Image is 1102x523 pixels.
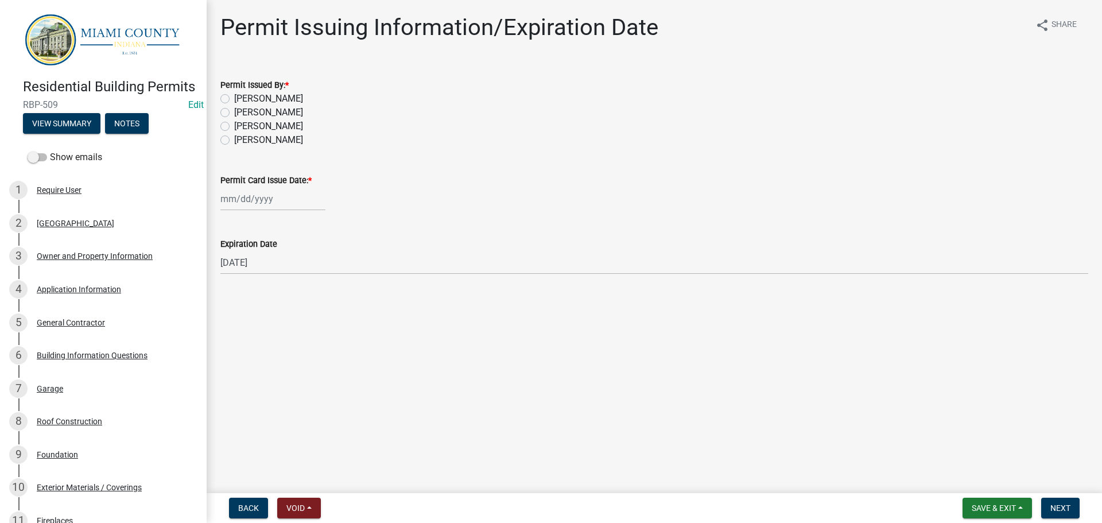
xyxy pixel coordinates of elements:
label: Permit Card Issue Date: [220,177,312,185]
wm-modal-confirm: Summary [23,120,100,129]
label: [PERSON_NAME] [234,133,303,147]
label: Show emails [28,150,102,164]
button: shareShare [1026,14,1086,36]
a: Edit [188,99,204,110]
label: [PERSON_NAME] [234,92,303,106]
div: 10 [9,478,28,497]
wm-modal-confirm: Notes [105,120,149,129]
div: Garage [37,385,63,393]
div: Exterior Materials / Coverings [37,483,142,491]
span: Save & Exit [972,503,1016,513]
wm-modal-confirm: Edit Application Number [188,99,204,110]
div: 9 [9,445,28,464]
div: 1 [9,181,28,199]
div: Building Information Questions [37,351,148,359]
div: [GEOGRAPHIC_DATA] [37,219,114,227]
span: Back [238,503,259,513]
label: Permit Issued By: [220,82,289,90]
div: 7 [9,379,28,398]
div: General Contractor [37,319,105,327]
button: Next [1041,498,1080,518]
button: View Summary [23,113,100,134]
div: Require User [37,186,82,194]
div: Foundation [37,451,78,459]
button: Void [277,498,321,518]
button: Notes [105,113,149,134]
label: [PERSON_NAME] [234,106,303,119]
div: 3 [9,247,28,265]
label: [PERSON_NAME] [234,119,303,133]
div: Owner and Property Information [37,252,153,260]
img: Miami County, Indiana [23,12,188,67]
h4: Residential Building Permits [23,79,197,95]
label: Expiration Date [220,241,277,249]
button: Save & Exit [963,498,1032,518]
span: RBP-509 [23,99,184,110]
span: Share [1051,18,1077,32]
i: share [1035,18,1049,32]
div: 6 [9,346,28,365]
div: 8 [9,412,28,431]
span: Void [286,503,305,513]
button: Back [229,498,268,518]
span: Next [1050,503,1070,513]
div: 4 [9,280,28,299]
div: Roof Construction [37,417,102,425]
div: Application Information [37,285,121,293]
h1: Permit Issuing Information/Expiration Date [220,14,658,41]
div: 2 [9,214,28,233]
input: mm/dd/yyyy [220,187,325,211]
div: 5 [9,313,28,332]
